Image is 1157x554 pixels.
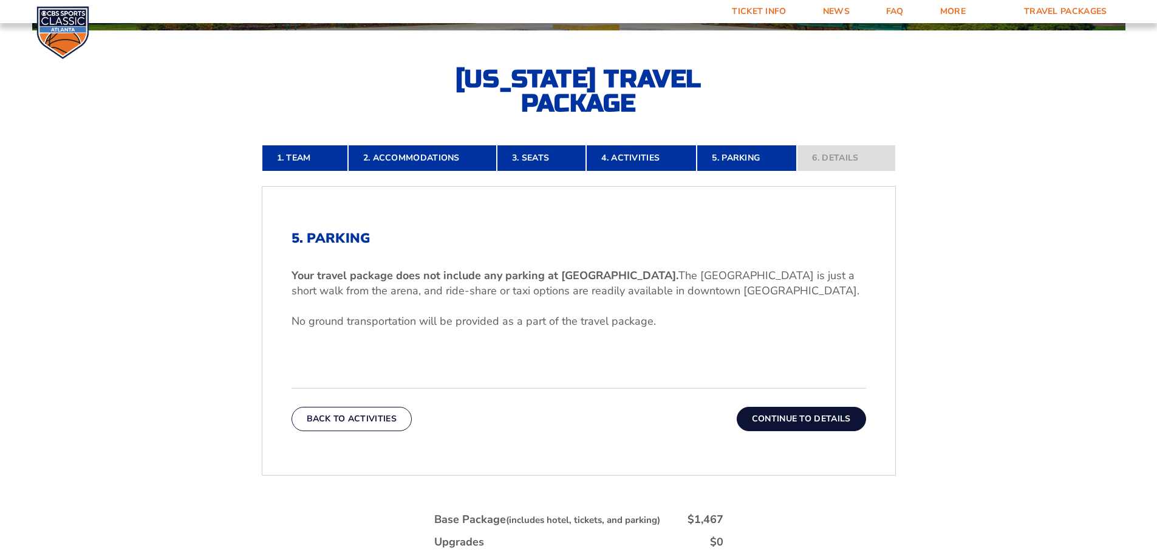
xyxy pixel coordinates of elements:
a: 2. Accommodations [348,145,497,171]
b: Your travel package does not include any parking at [GEOGRAPHIC_DATA]. [292,268,678,283]
div: Upgrades [434,535,484,550]
a: 4. Activities [586,145,697,171]
div: Base Package [434,512,660,527]
img: CBS Sports Classic [36,6,89,59]
p: The [GEOGRAPHIC_DATA] is just a short walk from the arena, and ride-share or taxi options are rea... [292,268,866,299]
button: Back To Activities [292,407,412,431]
p: No ground transportation will be provided as a part of the travel package. [292,314,866,329]
div: $1,467 [688,512,723,527]
a: 3. Seats [497,145,586,171]
small: (includes hotel, tickets, and parking) [506,514,660,526]
a: 1. Team [262,145,348,171]
div: $0 [710,535,723,550]
h2: 5. Parking [292,230,866,246]
h2: [US_STATE] Travel Package [445,67,712,116]
button: Continue To Details [737,407,866,431]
